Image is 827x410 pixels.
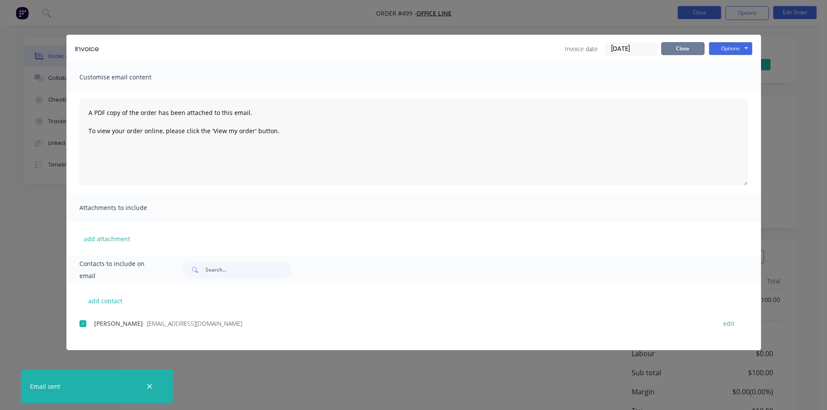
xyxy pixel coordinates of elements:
[205,261,291,279] input: Search...
[79,258,161,282] span: Contacts to include on email
[661,42,705,55] button: Close
[709,42,752,55] button: Options
[30,382,60,391] div: Email sent
[79,71,175,83] span: Customise email content
[79,232,135,245] button: add attachment
[718,318,740,329] button: edit
[79,294,132,307] button: add contact
[565,44,598,53] span: Invoice date
[79,99,748,186] textarea: A PDF copy of the order has been attached to this email. To view your order online, please click ...
[94,319,143,328] span: [PERSON_NAME]
[143,319,242,328] span: - [EMAIL_ADDRESS][DOMAIN_NAME]
[79,202,175,214] span: Attachments to include
[75,44,99,54] div: Invoice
